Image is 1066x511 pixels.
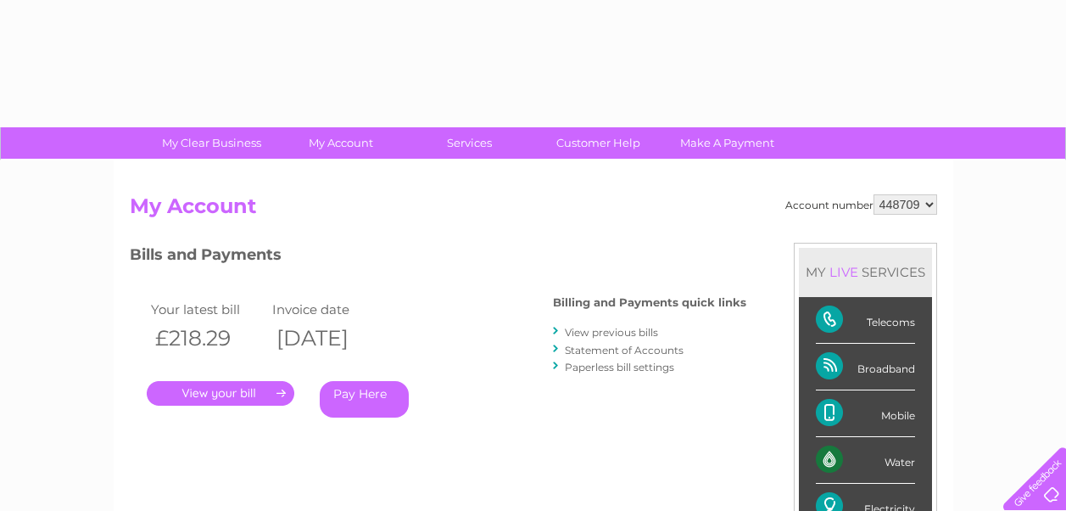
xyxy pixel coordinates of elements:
div: Broadband [816,344,915,390]
a: Customer Help [528,127,668,159]
h3: Bills and Payments [130,243,746,272]
div: Mobile [816,390,915,437]
td: Your latest bill [147,298,269,321]
h4: Billing and Payments quick links [553,296,746,309]
a: . [147,381,294,406]
th: [DATE] [268,321,390,356]
div: LIVE [826,264,862,280]
a: My Account [271,127,410,159]
a: Statement of Accounts [565,344,684,357]
a: My Clear Business [142,127,282,159]
h2: My Account [130,194,937,227]
a: Pay Here [320,381,409,418]
td: Invoice date [268,298,390,321]
a: Paperless bill settings [565,361,674,373]
a: Make A Payment [657,127,797,159]
a: View previous bills [565,326,658,339]
div: Water [816,437,915,484]
a: Services [399,127,539,159]
div: MY SERVICES [799,248,932,296]
div: Telecoms [816,297,915,344]
th: £218.29 [147,321,269,356]
div: Account number [785,194,937,215]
